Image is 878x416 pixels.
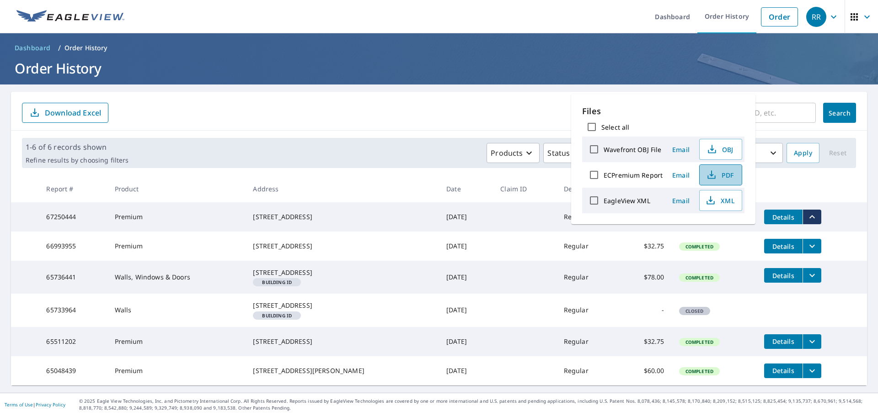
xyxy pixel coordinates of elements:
img: EV Logo [16,10,124,24]
td: [DATE] [439,294,493,326]
th: Claim ID [493,175,556,202]
button: PDF [699,164,742,185]
li: / [58,42,61,53]
th: Address [246,175,439,202]
span: Search [830,109,849,117]
em: Building ID [262,313,292,318]
th: Report # [39,175,107,202]
button: Products [487,143,540,163]
button: Status [543,143,587,163]
label: EagleView XML [604,196,650,205]
button: filesDropdownBtn-65736441 [803,268,821,283]
p: Download Excel [45,108,101,118]
span: Email [670,171,692,179]
td: Premium [107,232,246,261]
button: XML [699,190,742,211]
nav: breadcrumb [11,41,867,55]
p: © 2025 Eagle View Technologies, Inc. and Pictometry International Corp. All Rights Reserved. Repo... [79,398,873,411]
button: Email [666,168,696,182]
span: Completed [680,368,719,374]
td: Regular [557,327,618,356]
span: Completed [680,339,719,345]
td: Premium [107,327,246,356]
h1: Order History [11,59,867,78]
button: Search [823,103,856,123]
p: | [5,402,65,407]
td: [DATE] [439,327,493,356]
span: Details [770,271,797,280]
a: Terms of Use [5,401,33,408]
span: Dashboard [15,43,51,53]
button: filesDropdownBtn-67250444 [803,210,821,224]
button: Email [666,142,696,157]
button: OBJ [699,139,742,160]
td: Regular [557,261,618,294]
td: 66993955 [39,232,107,261]
label: Select all [601,123,629,132]
th: Product [107,175,246,202]
p: Order History [64,43,107,53]
div: [STREET_ADDRESS] [253,301,432,310]
span: Details [770,337,797,346]
div: [STREET_ADDRESS][PERSON_NAME] [253,366,432,375]
td: Walls, Windows & Doors [107,261,246,294]
span: Completed [680,243,719,250]
span: Apply [794,147,812,159]
button: detailsBtn-65736441 [764,268,803,283]
td: 65511202 [39,327,107,356]
th: Delivery [557,175,618,202]
td: Regular [557,232,618,261]
span: Closed [680,308,709,314]
div: [STREET_ADDRESS] [253,268,432,277]
p: Refine results by choosing filters [26,156,128,164]
td: $32.75 [618,327,672,356]
td: Premium [107,356,246,385]
td: Premium [107,202,246,232]
a: Privacy Policy [36,401,65,408]
span: Completed [680,274,719,281]
td: 65048439 [39,356,107,385]
td: $60.00 [618,356,672,385]
button: detailsBtn-66993955 [764,239,803,253]
p: Files [582,105,744,117]
span: OBJ [705,144,734,155]
button: filesDropdownBtn-65511202 [803,334,821,349]
label: ECPremium Report [604,171,663,179]
span: Details [770,366,797,375]
span: PDF [705,169,734,180]
a: Order [761,7,798,26]
div: [STREET_ADDRESS] [253,242,432,251]
td: - [618,294,672,326]
button: detailsBtn-65048439 [764,363,803,378]
button: detailsBtn-65511202 [764,334,803,349]
td: [DATE] [439,261,493,294]
td: Regular [557,202,618,232]
td: Regular [557,356,618,385]
button: detailsBtn-67250444 [764,210,803,224]
span: XML [705,195,734,206]
span: Email [670,196,692,205]
td: Walls [107,294,246,326]
td: [DATE] [439,356,493,385]
td: [DATE] [439,232,493,261]
p: Status [547,147,570,158]
span: Details [770,242,797,251]
button: Email [666,194,696,208]
button: filesDropdownBtn-65048439 [803,363,821,378]
p: 1-6 of 6 records shown [26,142,128,153]
button: Apply [787,143,819,163]
span: Details [770,213,797,221]
td: $32.75 [618,232,672,261]
td: $78.00 [618,261,672,294]
label: Wavefront OBJ File [604,145,661,154]
td: Regular [557,294,618,326]
span: Email [670,145,692,154]
div: [STREET_ADDRESS] [253,337,432,346]
p: Products [491,147,523,158]
a: Dashboard [11,41,54,55]
td: 67250444 [39,202,107,232]
td: 65736441 [39,261,107,294]
div: RR [806,7,826,27]
td: [DATE] [439,202,493,232]
td: 65733964 [39,294,107,326]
